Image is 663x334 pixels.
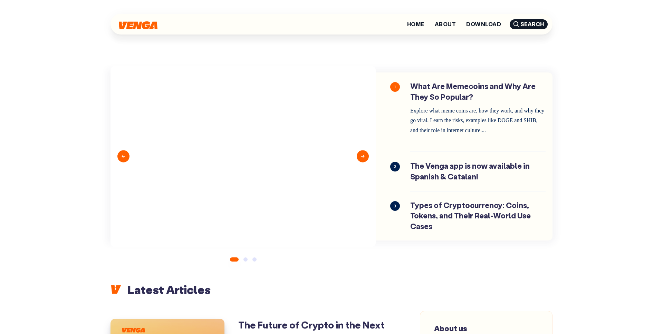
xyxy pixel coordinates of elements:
[110,282,552,297] h2: Latest Articles
[117,150,129,163] button: Previous
[252,257,257,262] button: 3 of 3
[390,201,400,211] span: 3
[466,21,501,27] a: Download
[243,257,248,262] button: 2 of 3
[435,21,456,27] a: About
[407,21,424,27] a: Home
[434,323,467,333] span: About us
[119,21,157,29] img: Venga Blog
[390,82,400,92] span: 1
[357,150,369,163] button: Next
[390,162,400,171] span: 2
[510,19,548,29] span: Search
[230,257,239,262] button: 1 of 3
